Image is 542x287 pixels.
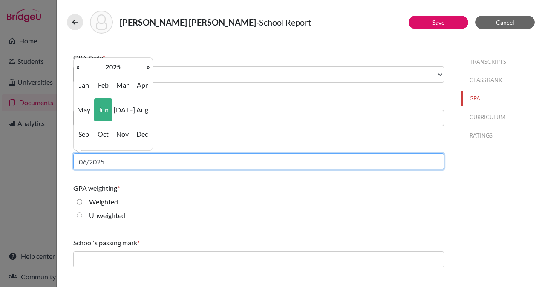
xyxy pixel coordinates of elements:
span: Feb [94,74,112,97]
span: Jun [94,98,112,121]
button: CLASS RANK [461,73,542,88]
button: TRANSCRIPTS [461,55,542,69]
span: [DATE] [114,98,132,121]
span: Mar [114,74,132,97]
button: RATINGS [461,128,542,143]
span: Jan [75,74,92,97]
button: CURRICULUM [461,110,542,125]
span: School's passing mark [73,238,137,247]
label: Unweighted [89,210,125,221]
span: Nov [114,123,132,146]
span: May [75,98,92,121]
th: 2025 [82,61,144,72]
th: » [144,61,153,72]
label: Weighted [89,197,118,207]
span: Dec [133,123,151,146]
strong: [PERSON_NAME] [PERSON_NAME] [120,17,256,27]
span: - School Report [256,17,311,27]
span: GPA weighting [73,184,117,192]
span: Aug [133,98,151,121]
span: Apr [133,74,151,97]
span: Sep [75,123,92,146]
button: GPA [461,91,542,106]
th: « [74,61,82,72]
span: Oct [94,123,112,146]
span: GPA Scale [73,54,103,62]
